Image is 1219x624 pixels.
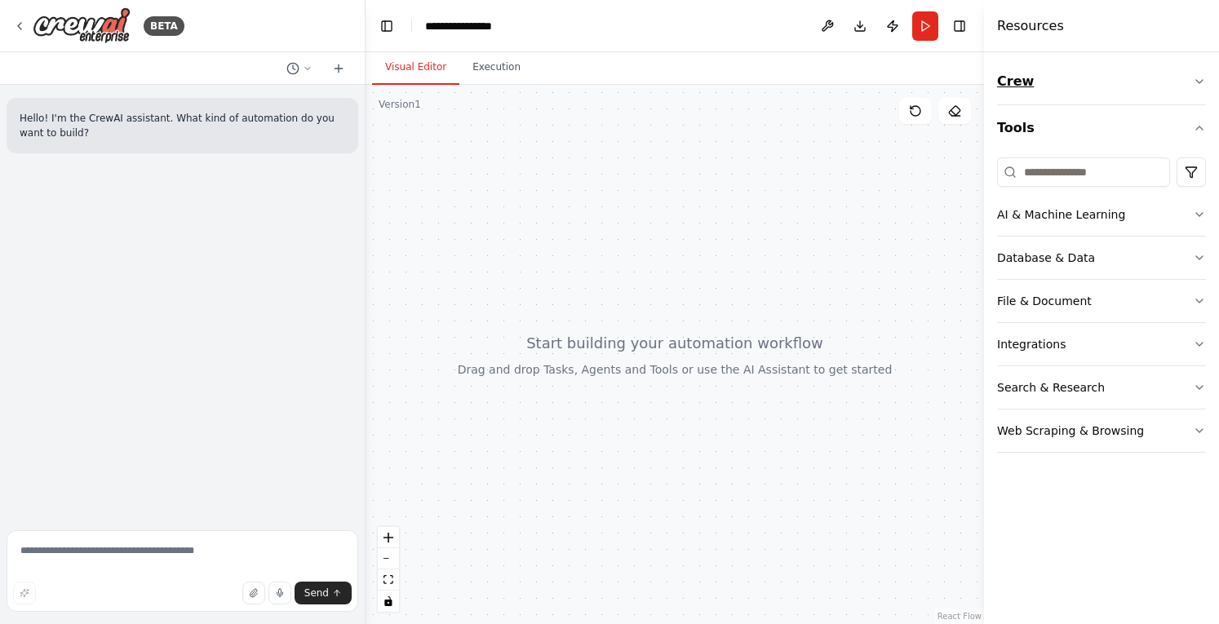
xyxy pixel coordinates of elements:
[997,59,1206,104] button: Crew
[33,7,131,44] img: Logo
[280,59,319,78] button: Switch to previous chat
[378,527,399,612] div: React Flow controls
[997,250,1095,266] div: Database & Data
[242,582,265,604] button: Upload files
[948,15,971,38] button: Hide right sidebar
[425,18,503,34] nav: breadcrumb
[997,379,1105,396] div: Search & Research
[326,59,352,78] button: Start a new chat
[997,105,1206,151] button: Tools
[997,336,1066,352] div: Integrations
[20,111,345,140] p: Hello! I'm the CrewAI assistant. What kind of automation do you want to build?
[997,293,1092,309] div: File & Document
[378,569,399,591] button: fit view
[997,423,1144,439] div: Web Scraping & Browsing
[379,98,421,111] div: Version 1
[144,16,184,36] div: BETA
[378,591,399,612] button: toggle interactivity
[997,237,1206,279] button: Database & Data
[997,193,1206,236] button: AI & Machine Learning
[997,16,1064,36] h4: Resources
[997,151,1206,466] div: Tools
[938,612,982,621] a: React Flow attribution
[378,548,399,569] button: zoom out
[13,582,36,604] button: Improve this prompt
[268,582,291,604] button: Click to speak your automation idea
[295,582,352,604] button: Send
[997,280,1206,322] button: File & Document
[304,586,329,600] span: Send
[372,51,459,85] button: Visual Editor
[997,206,1125,223] div: AI & Machine Learning
[997,409,1206,452] button: Web Scraping & Browsing
[459,51,534,85] button: Execution
[997,323,1206,365] button: Integrations
[378,527,399,548] button: zoom in
[375,15,398,38] button: Hide left sidebar
[997,366,1206,409] button: Search & Research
